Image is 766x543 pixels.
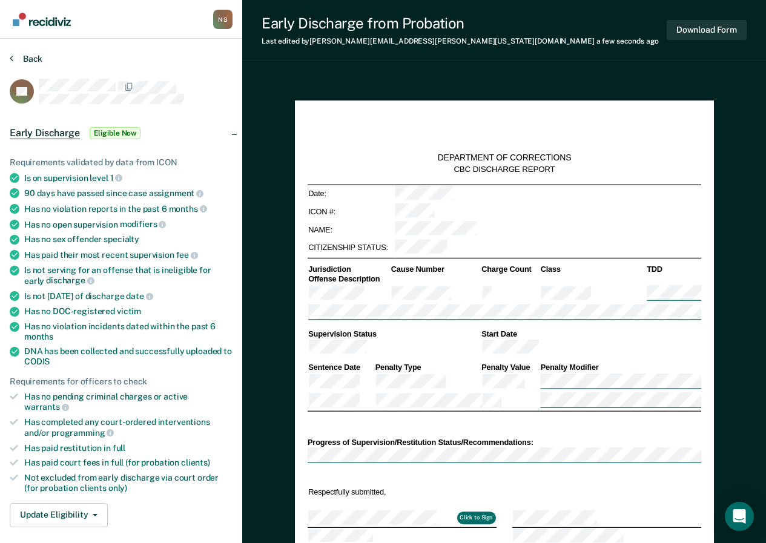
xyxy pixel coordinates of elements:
[46,275,94,285] span: discharge
[24,473,233,493] div: Not excluded from early discharge via court order (for probation clients
[24,321,233,342] div: Has no violation incidents dated within the past 6
[480,265,539,275] th: Charge Count
[390,265,480,275] th: Cause Number
[10,127,80,139] span: Early Discharge
[540,265,646,275] th: Class
[645,265,701,275] th: TDD
[149,188,203,198] span: assignment
[213,10,233,29] div: N S
[104,234,139,244] span: specialty
[10,53,42,64] button: Back
[307,265,390,275] th: Jurisdiction
[457,512,495,524] button: Click to Sign
[24,291,233,301] div: Is not [DATE] of discharge
[126,291,153,301] span: date
[307,486,496,498] td: Respectfully submitted,
[307,329,480,339] th: Supervision Status
[13,13,71,26] img: Recidiviz
[307,239,394,257] td: CITIZENSHIP STATUS:
[10,157,233,168] div: Requirements validated by data from ICON
[307,221,394,239] td: NAME:
[176,250,198,260] span: fee
[24,392,233,412] div: Has no pending criminal charges or active
[10,377,233,387] div: Requirements for officers to check
[24,417,233,438] div: Has completed any court-ordered interventions and/or
[24,332,53,341] span: months
[24,203,233,214] div: Has no violation reports in the past 6
[307,363,374,373] th: Sentence Date
[24,306,233,317] div: Has no DOC-registered
[667,20,747,40] button: Download Form
[90,127,141,139] span: Eligible Now
[725,502,754,531] div: Open Intercom Messenger
[169,204,207,214] span: months
[437,153,571,163] div: DEPARTMENT OF CORRECTIONS
[110,173,123,183] span: 1
[10,503,108,527] button: Update Eligibility
[480,363,539,373] th: Penalty Value
[24,249,233,260] div: Has paid their most recent supervision
[24,458,233,468] div: Has paid court fees in full (for probation
[24,402,69,412] span: warrants
[117,306,141,316] span: victim
[262,15,659,32] div: Early Discharge from Probation
[24,357,50,366] span: CODIS
[262,37,659,45] div: Last edited by [PERSON_NAME][EMAIL_ADDRESS][PERSON_NAME][US_STATE][DOMAIN_NAME]
[113,443,125,453] span: full
[374,363,481,373] th: Penalty Type
[181,458,210,467] span: clients)
[24,173,233,183] div: Is on supervision level
[24,443,233,453] div: Has paid restitution in
[307,274,390,285] th: Offense Description
[540,363,701,373] th: Penalty Modifier
[120,219,167,229] span: modifiers
[213,10,233,29] button: Profile dropdown button
[24,265,233,286] div: Is not serving for an offense that is ineligible for early
[480,329,701,339] th: Start Date
[24,219,233,230] div: Has no open supervision
[307,185,394,203] td: Date:
[596,37,659,45] span: a few seconds ago
[307,437,701,447] div: Progress of Supervision/Restitution Status/Recommendations:
[24,188,233,199] div: 90 days have passed since case
[24,346,233,367] div: DNA has been collected and successfully uploaded to
[307,203,394,221] td: ICON #:
[108,483,127,493] span: only)
[24,234,233,245] div: Has no sex offender
[454,164,555,174] div: CBC DISCHARGE REPORT
[51,428,114,438] span: programming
